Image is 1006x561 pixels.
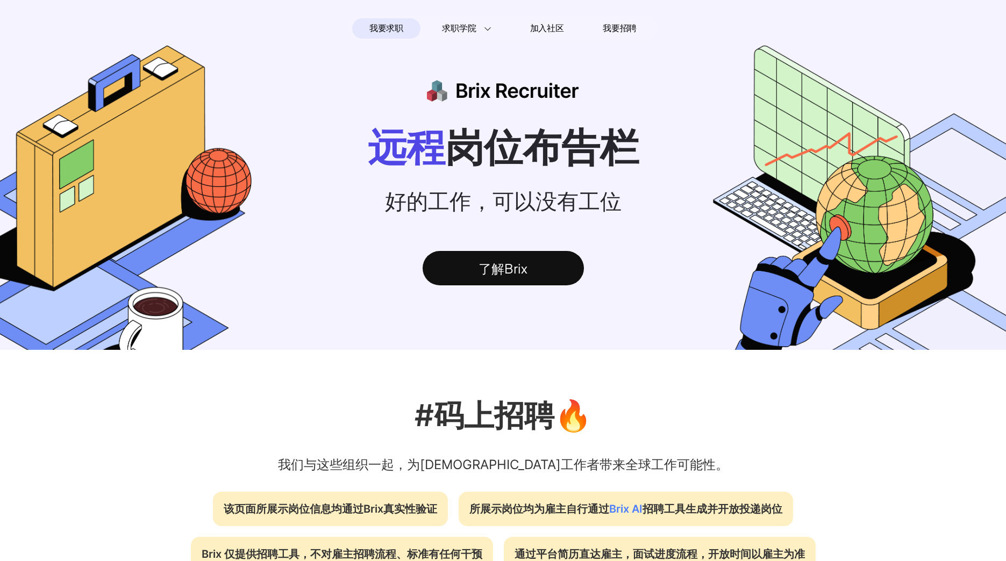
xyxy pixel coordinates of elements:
[530,20,564,37] span: 加入社区
[369,20,403,37] span: 我要求职
[603,22,637,35] span: 我要招聘
[368,124,445,170] span: 远程
[442,22,476,35] span: 求职学院
[459,492,793,526] div: 所展示岗位均为雇主自行通过 招聘工具生成并开放投递岗位
[213,492,448,526] div: 该页面所展示岗位信息均通过Brix真实性验证
[423,251,584,285] div: 了解Brix
[609,502,643,515] span: Brix AI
